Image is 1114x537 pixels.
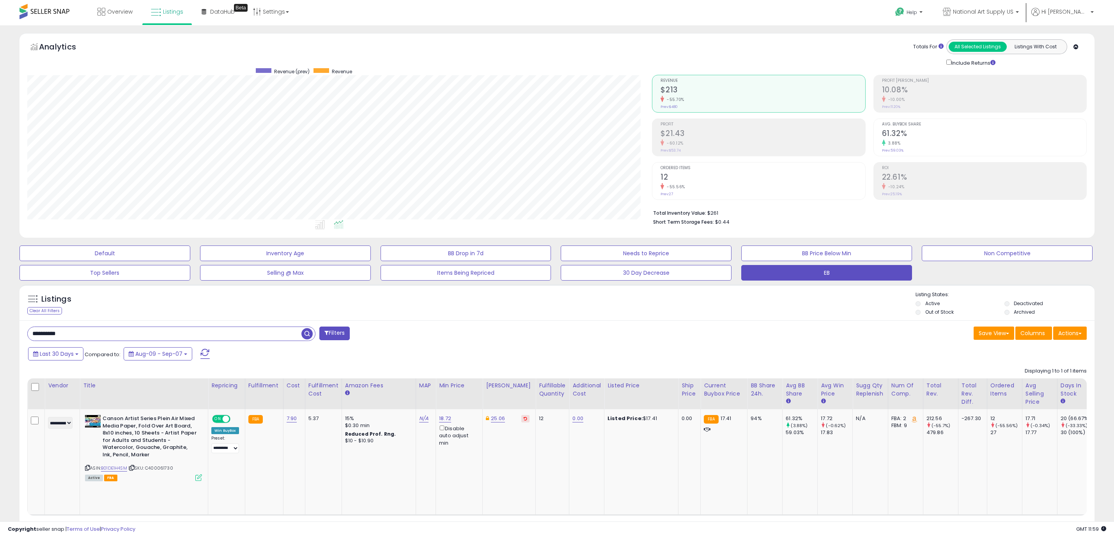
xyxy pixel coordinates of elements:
div: Tooltip anchor [234,4,248,12]
button: Needs to Reprice [561,246,731,261]
div: BB Share 24h. [751,382,779,398]
button: Selling @ Max [200,265,371,281]
small: (-0.34%) [1031,422,1050,429]
span: Columns [1020,329,1045,337]
h5: Listings [41,294,71,305]
button: Actions [1053,327,1087,340]
a: 0.00 [572,415,583,422]
div: Preset: [211,436,239,453]
small: -10.00% [886,97,905,102]
div: FBM: 9 [891,422,917,429]
div: Clear All Filters [27,307,62,314]
div: Vendor [48,382,76,390]
div: 17.77 [1025,429,1057,436]
span: | SKU: C400061730 [128,465,173,471]
button: Save View [974,327,1014,340]
div: 20 (66.67%) [1061,415,1092,422]
a: B01DE1H4SM [101,465,127,472]
button: Inventory Age [200,246,371,261]
div: 479.86 [926,429,958,436]
small: (-55.56%) [995,422,1018,429]
div: Sugg Qty Replenish [856,382,885,398]
p: Listing States: [916,291,1095,299]
div: Avg BB Share [786,382,814,398]
small: -60.12% [664,140,684,146]
th: CSV column name: cust_attr_2_Vendor [45,378,80,409]
small: -55.70% [664,97,684,102]
label: Deactivated [1014,300,1043,307]
div: 12 [539,415,563,422]
button: EB [741,265,912,281]
div: Totals For [913,43,944,51]
span: ROI [882,166,1086,170]
div: Fulfillment [248,382,280,390]
div: Current Buybox Price [704,382,744,398]
div: Include Returns [940,58,1005,67]
div: Amazon Fees [345,382,413,390]
small: Prev: 27 [661,192,673,196]
span: Revenue [661,79,865,83]
span: Profit [PERSON_NAME] [882,79,1086,83]
div: 0.00 [682,415,694,422]
span: Help [907,9,917,16]
div: 17.72 [821,415,852,422]
div: Total Rev. Diff. [962,382,984,406]
div: 94% [751,415,776,422]
span: Ordered Items [661,166,865,170]
div: Fulfillable Quantity [539,382,566,398]
div: Listed Price [607,382,675,390]
small: Days In Stock. [1061,398,1065,405]
div: $10 - $10.90 [345,438,410,444]
button: BB Price Below Min [741,246,912,261]
b: Short Term Storage Fees: [653,219,714,225]
div: Fulfillment Cost [308,382,338,398]
small: Amazon Fees. [345,390,350,397]
button: Last 30 Days [28,347,83,360]
span: Hi [PERSON_NAME] [1041,8,1088,16]
span: $0.44 [715,218,730,226]
small: -55.56% [664,184,685,190]
small: -10.24% [886,184,905,190]
small: Avg BB Share. [786,398,790,405]
span: Aug-09 - Sep-07 [135,350,182,358]
button: Listings With Cost [1006,42,1064,52]
label: Archived [1014,309,1035,315]
div: Cost [287,382,302,390]
div: -267.30 [962,415,981,422]
div: 59.03% [786,429,817,436]
button: Top Sellers [19,265,190,281]
div: Displaying 1 to 1 of 1 items [1025,367,1087,375]
span: Profit [661,122,865,127]
button: Aug-09 - Sep-07 [124,347,192,360]
strong: Copyright [8,525,36,533]
div: Avg Selling Price [1025,382,1054,406]
span: Compared to: [85,351,120,358]
div: Min Price [439,382,479,390]
span: ON [213,416,223,422]
span: All listings currently available for purchase on Amazon [85,475,103,481]
div: [PERSON_NAME] [486,382,532,390]
small: 3.88% [886,140,901,146]
span: FBA [104,475,117,481]
div: 5.37 [308,415,336,422]
button: Non Competitive [922,246,1093,261]
div: Ship Price [682,382,697,398]
a: 7.90 [287,415,297,422]
div: FBA: 2 [891,415,917,422]
div: 61.32% [786,415,817,422]
small: FBA [248,415,263,424]
div: Total Rev. [926,382,955,398]
small: FBA [704,415,718,424]
div: Disable auto adjust min [439,424,476,447]
div: ASIN: [85,415,202,480]
div: MAP [419,382,432,390]
a: Privacy Policy [101,525,135,533]
div: 17.83 [821,429,852,436]
small: (3.88%) [791,422,808,429]
div: Additional Cost [572,382,601,398]
span: Listings [163,8,183,16]
li: $261 [653,208,1081,217]
h2: $213 [661,85,865,96]
span: 17.41 [721,415,731,422]
div: 212.56 [926,415,958,422]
